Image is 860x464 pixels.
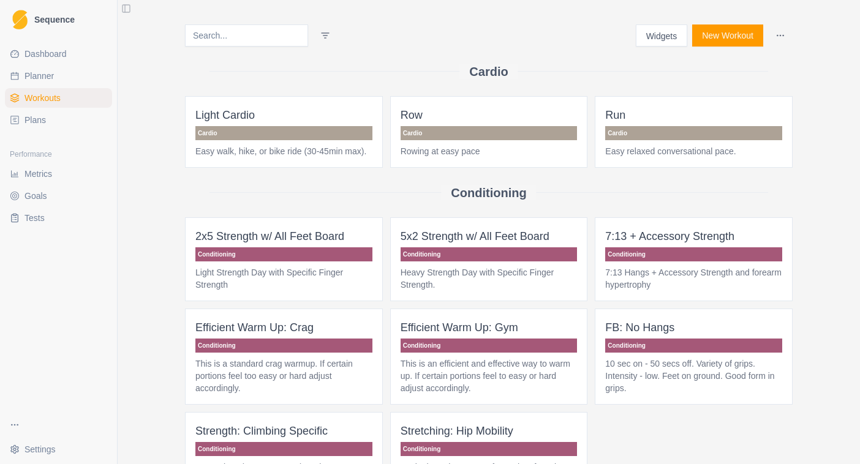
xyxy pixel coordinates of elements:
[5,66,112,86] a: Planner
[605,339,782,353] p: Conditioning
[401,422,578,440] p: Stretching: Hip Mobility
[605,266,782,291] p: 7:13 Hangs + Accessory Strength and forearm hypertrophy
[401,357,578,394] p: This is an efficient and effective way to warm up. If certain portions feel to easy or hard adjus...
[195,319,372,336] p: Efficient Warm Up: Crag
[25,48,67,60] span: Dashboard
[195,145,372,157] p: Easy walk, hike, or bike ride (30-45min max).
[401,126,578,140] p: Cardio
[5,88,112,108] a: Workouts
[401,442,578,456] p: Conditioning
[5,144,112,164] div: Performance
[5,440,112,459] button: Settings
[195,339,372,353] p: Conditioning
[195,266,372,291] p: Light Strength Day with Specific Finger Strength
[195,442,372,456] p: Conditioning
[5,208,112,228] a: Tests
[401,247,578,261] p: Conditioning
[25,114,46,126] span: Plans
[5,164,112,184] a: Metrics
[692,24,763,47] button: New Workout
[34,15,75,24] span: Sequence
[401,145,578,157] p: Rowing at easy pace
[195,357,372,394] p: This is a standard crag warmup. If certain portions feel too easy or hard adjust accordingly.
[451,185,526,200] h2: Conditioning
[5,44,112,64] a: Dashboard
[605,107,782,124] p: Run
[25,70,54,82] span: Planner
[605,145,782,157] p: Easy relaxed conversational pace.
[401,266,578,291] p: Heavy Strength Day with Specific Finger Strength.
[25,190,47,202] span: Goals
[195,126,372,140] p: Cardio
[195,247,372,261] p: Conditioning
[195,422,372,440] p: Strength: Climbing Specific
[25,92,61,104] span: Workouts
[636,24,688,47] button: Widgets
[185,24,308,47] input: Search...
[605,228,782,245] p: 7:13 + Accessory Strength
[605,357,782,394] p: 10 sec on - 50 secs off. Variety of grips. Intensity - low. Feet on ground. Good form in grips.
[605,247,782,261] p: Conditioning
[401,319,578,336] p: Efficient Warm Up: Gym
[605,126,782,140] p: Cardio
[5,186,112,206] a: Goals
[25,212,45,224] span: Tests
[605,319,782,336] p: FB: No Hangs
[401,228,578,245] p: 5x2 Strength w/ All Feet Board
[25,168,52,180] span: Metrics
[195,228,372,245] p: 2x5 Strength w/ All Feet Board
[12,10,28,30] img: Logo
[401,339,578,353] p: Conditioning
[195,107,372,124] p: Light Cardio
[5,110,112,130] a: Plans
[401,107,578,124] p: Row
[5,5,112,34] a: LogoSequence
[469,64,508,79] h2: Cardio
